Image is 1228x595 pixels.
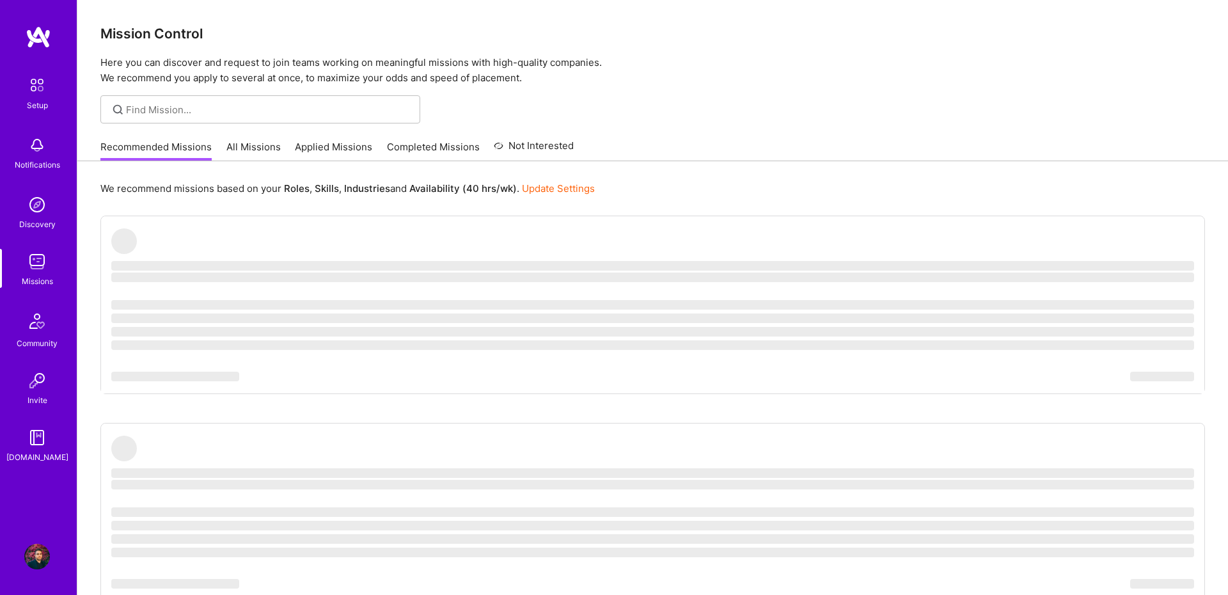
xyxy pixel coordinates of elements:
[344,182,390,194] b: Industries
[111,102,125,117] i: icon SearchGrey
[226,140,281,161] a: All Missions
[6,450,68,464] div: [DOMAIN_NAME]
[28,393,47,407] div: Invite
[24,132,50,158] img: bell
[100,26,1205,42] h3: Mission Control
[24,544,50,569] img: User Avatar
[409,182,517,194] b: Availability (40 hrs/wk)
[24,72,51,99] img: setup
[24,192,50,218] img: discovery
[21,544,53,569] a: User Avatar
[387,140,480,161] a: Completed Missions
[315,182,339,194] b: Skills
[126,103,411,116] input: Find Mission...
[295,140,372,161] a: Applied Missions
[19,218,56,231] div: Discovery
[26,26,51,49] img: logo
[22,306,52,337] img: Community
[15,158,60,171] div: Notifications
[24,368,50,393] img: Invite
[27,99,48,112] div: Setup
[17,337,58,350] div: Community
[22,274,53,288] div: Missions
[100,55,1205,86] p: Here you can discover and request to join teams working on meaningful missions with high-quality ...
[522,182,595,194] a: Update Settings
[24,249,50,274] img: teamwork
[100,140,212,161] a: Recommended Missions
[494,138,574,161] a: Not Interested
[284,182,310,194] b: Roles
[24,425,50,450] img: guide book
[100,182,595,195] p: We recommend missions based on your , , and .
